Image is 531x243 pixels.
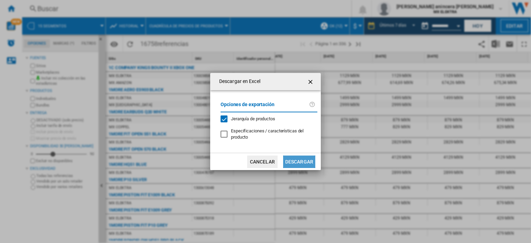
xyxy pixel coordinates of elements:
span: Jerarquía de productos [231,116,275,121]
h4: Descargar en Excel [216,78,260,85]
ng-md-icon: getI18NText('BUTTONS.CLOSE_DIALOG') [307,78,315,86]
md-checkbox: Jerarquía de productos [221,116,312,122]
label: Opciones de exportación [221,101,309,113]
button: Descargar [283,156,315,168]
div: Solo se aplica a la Visión Categoría [231,128,317,140]
span: Especificaciones / características del producto [231,128,304,140]
button: getI18NText('BUTTONS.CLOSE_DIALOG') [304,75,318,88]
button: Cancelar [247,156,278,168]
